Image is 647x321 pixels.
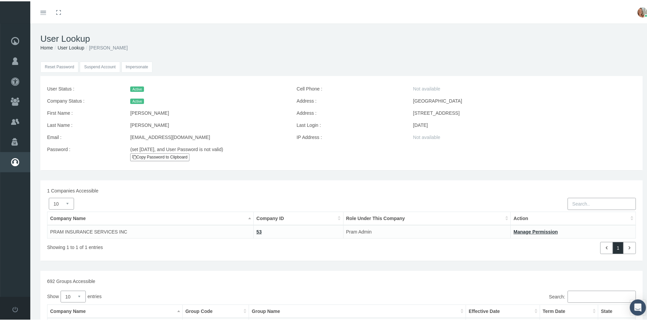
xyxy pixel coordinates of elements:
div: [PERSON_NAME] [125,118,291,130]
li: [PERSON_NAME] [84,43,128,50]
input: Impersonate [121,60,153,71]
div: [PERSON_NAME] [125,106,291,118]
label: Company Status : [42,94,125,106]
label: User Status : [42,81,125,94]
th: Group Code: activate to sort column ascending [182,303,249,317]
label: Address : [292,106,408,118]
label: Cell Phone : [292,81,408,94]
label: Search: [342,289,636,301]
label: Last Name : [42,118,125,130]
label: 692 Groups Accessible [47,276,95,284]
label: Address : [292,94,408,106]
select: Showentries [61,289,86,301]
th: Role Under This Company: activate to sort column ascending [343,210,511,224]
a: 53 [256,228,262,233]
label: IP Address : [292,130,408,142]
a: Manage Permission [513,228,558,233]
a: Home [40,44,53,49]
label: Show entries [47,289,342,301]
button: Reset Password [40,60,78,71]
div: [GEOGRAPHIC_DATA] [408,94,641,106]
div: [EMAIL_ADDRESS][DOMAIN_NAME] [125,130,291,142]
span: Not available [413,133,440,139]
th: Effective Date: activate to sort column ascending [466,303,540,317]
button: Suspend Account [80,60,120,71]
a: 1 [613,241,623,253]
span: Active [130,85,144,91]
td: Pram Admin [343,224,511,237]
th: Action: activate to sort column ascending [511,210,636,224]
a: User Lookup [58,44,84,49]
div: [DATE] [408,118,641,130]
th: Group Name: activate to sort column ascending [249,303,466,317]
th: Company Name: activate to sort column descending [47,303,183,317]
input: Search.. [568,197,636,209]
div: Open Intercom Messenger [630,298,646,314]
th: Term Date: activate to sort column ascending [540,303,598,317]
h1: User Lookup [40,32,643,43]
label: Password : [42,142,125,162]
div: (set [DATE], and User Password is not valid) [125,142,229,162]
a: Copy Password to Clipboard [130,152,189,160]
div: 1 Companies Accessible [42,186,641,193]
label: Last Login : [292,118,408,130]
label: Email : [42,130,125,142]
th: Company ID: activate to sort column ascending [254,210,343,224]
span: Active [130,97,144,103]
span: Not available [413,85,440,90]
div: [STREET_ADDRESS] [408,106,641,118]
th: Company Name: activate to sort column descending [47,210,254,224]
label: First Name : [42,106,125,118]
th: State: activate to sort column ascending [598,303,636,317]
td: PRAM INSURANCE SERVICES INC [47,224,254,237]
input: Search: [568,289,636,301]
